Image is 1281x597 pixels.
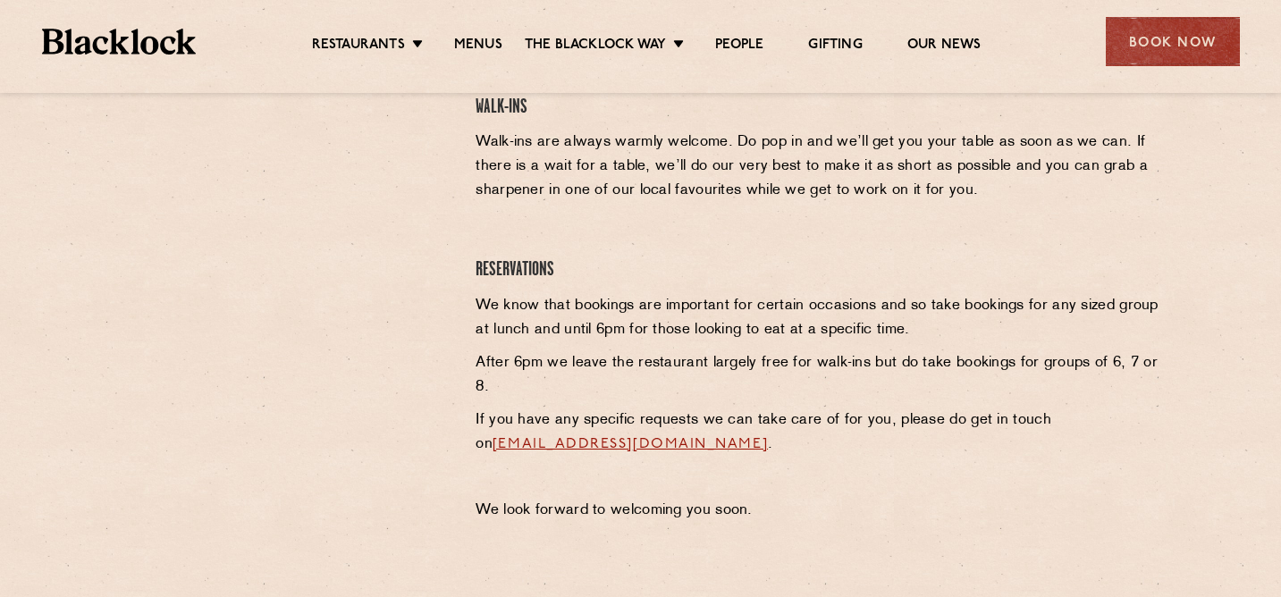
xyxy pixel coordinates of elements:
p: We look forward to welcoming you soon. [476,499,1161,523]
img: BL_Textured_Logo-footer-cropped.svg [42,29,197,55]
a: People [715,37,763,56]
iframe: OpenTable make booking widget [184,38,384,307]
a: Gifting [808,37,862,56]
h4: Reservations [476,258,1161,282]
p: We know that bookings are important for certain occasions and so take bookings for any sized grou... [476,294,1161,342]
p: Walk-ins are always warmly welcome. Do pop in and we’ll get you your table as soon as we can. If ... [476,130,1161,203]
a: [EMAIL_ADDRESS][DOMAIN_NAME] [493,437,768,451]
p: If you have any specific requests we can take care of for you, please do get in touch on . [476,408,1161,457]
p: After 6pm we leave the restaurant largely free for walk-ins but do take bookings for groups of 6,... [476,351,1161,399]
h4: Walk-Ins [476,96,1161,120]
a: Menus [454,37,502,56]
a: Restaurants [312,37,405,56]
a: The Blacklock Way [525,37,666,56]
div: Book Now [1106,17,1240,66]
a: Our News [907,37,982,56]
